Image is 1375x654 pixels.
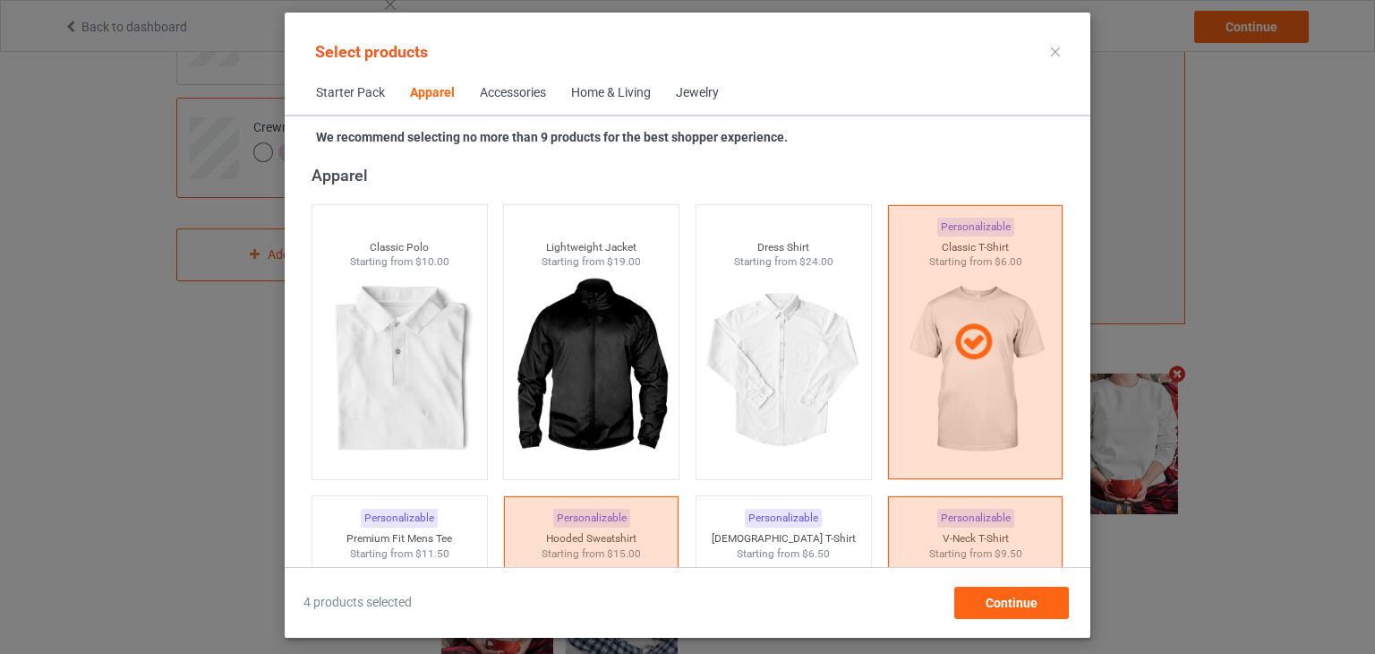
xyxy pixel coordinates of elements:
div: Classic Polo [312,240,487,255]
img: regular.jpg [511,270,671,470]
div: Accessories [480,84,546,102]
img: regular.jpg [704,270,864,470]
div: Premium Fit Mens Tee [312,531,487,546]
div: Apparel [410,84,455,102]
div: Starting from [504,254,679,270]
strong: We recommend selecting no more than 9 products for the best shopper experience. [316,130,788,144]
span: $11.50 [415,547,449,560]
span: 4 products selected [303,594,412,612]
span: Select products [315,42,428,61]
div: Personalizable [361,509,438,528]
span: $6.50 [802,547,830,560]
div: Personalizable [745,509,822,528]
span: Starter Pack [303,72,397,115]
div: Home & Living [571,84,651,102]
span: Continue [986,596,1038,610]
div: Dress Shirt [696,240,871,255]
div: Apparel [312,165,1072,185]
img: regular.jpg [320,270,480,470]
div: Continue [954,587,1069,619]
span: $19.00 [607,255,641,268]
div: [DEMOGRAPHIC_DATA] T-Shirt [696,531,871,546]
div: Starting from [696,546,871,562]
div: Starting from [312,254,487,270]
div: Jewelry [676,84,719,102]
div: Starting from [696,254,871,270]
span: $10.00 [415,255,449,268]
span: $24.00 [799,255,833,268]
div: Starting from [312,546,487,562]
div: Lightweight Jacket [504,240,679,255]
